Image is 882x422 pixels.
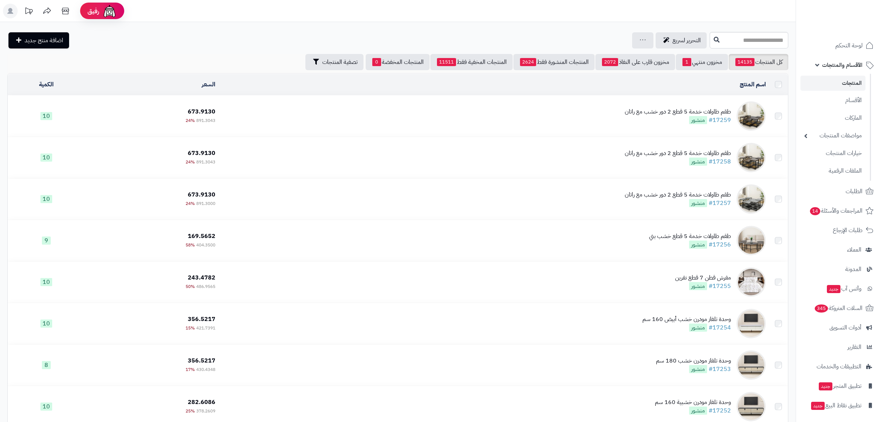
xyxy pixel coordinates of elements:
span: 8 [42,361,51,369]
span: منشور [689,241,707,249]
span: 14135 [735,58,754,66]
span: 10 [40,195,52,203]
span: تطبيق المتجر [818,381,861,391]
a: #17257 [709,199,731,208]
a: #17253 [709,365,731,374]
span: المراجعات والأسئلة [809,206,863,216]
a: العملاء [800,241,878,259]
a: #17256 [709,240,731,249]
img: طقم طاولات خدمة 5 قطع 2 دور خشب مع راتان [736,101,766,131]
span: 282.6086 [188,398,215,407]
a: المنتجات المنشورة فقط2624 [513,54,595,70]
span: 673.9130 [188,107,215,116]
span: جديد [819,382,832,390]
a: طلبات الإرجاع [800,221,878,239]
a: السعر [202,80,215,89]
img: مفرش قطن 7 قطع نفرين [736,267,766,297]
span: 486.9565 [196,283,215,290]
span: 14 [810,207,821,216]
div: وحدة تلفاز مودرن خشب أبيض 160 سم [642,315,731,324]
a: المنتجات المخفية فقط11511 [430,54,513,70]
a: تطبيق نقاط البيعجديد [800,397,878,414]
img: طقم طاولات خدمة 5 قطع 2 دور خشب مع راتان [736,143,766,172]
span: منشور [689,365,707,373]
span: منشور [689,282,707,290]
span: تصفية المنتجات [322,58,358,66]
span: 24% [186,117,195,124]
a: المنتجات المخفضة0 [366,54,430,70]
span: 356.5217 [188,315,215,324]
span: جديد [811,402,825,410]
span: 169.5652 [188,232,215,241]
span: 10 [40,278,52,286]
span: 10 [40,112,52,120]
span: أدوات التسويق [829,322,861,333]
a: #17258 [709,157,731,166]
span: لوحة التحكم [835,40,863,51]
span: 891.3000 [196,200,215,207]
span: الأقسام والمنتجات [822,60,863,70]
span: 25% [186,408,195,414]
span: العملاء [847,245,861,255]
span: 891.3043 [196,159,215,165]
div: طقم طاولات خدمة 5 قطع 2 دور خشب مع راتان [625,191,731,199]
img: طقم طاولات خدمة 5 قطع خشب بني [736,226,766,255]
span: 243.4782 [188,273,215,282]
div: طقم طاولات خدمة 5 قطع 2 دور خشب مع راتان [625,149,731,158]
span: التطبيقات والخدمات [817,361,861,372]
span: 24% [186,200,195,207]
a: تحديثات المنصة [19,4,38,20]
div: مفرش قطن 7 قطع نفرين [675,274,731,282]
img: ai-face.png [102,4,117,18]
img: طقم طاولات خدمة 5 قطع 2 دور خشب مع راتان [736,184,766,214]
div: وحدة تلفاز مودرن خشب 180 سم [656,357,731,365]
a: وآتس آبجديد [800,280,878,297]
span: 430.4348 [196,366,215,373]
a: التحرير لسريع [656,32,707,48]
span: 673.9130 [188,149,215,158]
span: منشور [689,324,707,332]
a: التقارير [800,338,878,356]
a: اضافة منتج جديد [8,32,69,48]
a: الملفات الرقمية [800,163,865,179]
span: 9 [42,237,51,245]
span: 345 [814,304,829,313]
img: وحدة تلفاز مودرن خشب 180 سم [736,350,766,380]
a: مخزون قارب على النفاذ2072 [595,54,675,70]
a: خيارات المنتجات [800,145,865,161]
span: السلات المتروكة [814,303,863,313]
span: 10 [40,320,52,328]
span: وآتس آب [826,284,861,294]
span: منشور [689,158,707,166]
span: 891.3043 [196,117,215,124]
span: منشور [689,199,707,207]
span: 11511 [437,58,456,66]
a: اسم المنتج [740,80,766,89]
a: الكمية [39,80,54,89]
a: الأقسام [800,93,865,108]
span: 1 [682,58,691,66]
span: جديد [827,285,840,293]
a: التطبيقات والخدمات [800,358,878,375]
span: 421.7391 [196,325,215,331]
span: رفيق [87,7,99,15]
span: 10 [40,154,52,162]
span: منشور [689,116,707,124]
span: 378.2609 [196,408,215,414]
a: تطبيق المتجرجديد [800,377,878,395]
span: التحرير لسريع [673,36,701,45]
span: 15% [186,325,195,331]
div: وحدة تلفاز مودرن خشبية 160 سم [655,398,731,407]
span: 58% [186,242,195,248]
a: #17259 [709,116,731,125]
a: المدونة [800,260,878,278]
span: 2624 [520,58,536,66]
a: كل المنتجات14135 [729,54,788,70]
span: اضافة منتج جديد [25,36,63,45]
a: المنتجات [800,76,865,91]
span: تطبيق نقاط البيع [810,400,861,411]
span: 24% [186,159,195,165]
div: طقم طاولات خدمة 5 قطع خشب بني [649,232,731,241]
span: طلبات الإرجاع [833,225,863,235]
span: 2072 [602,58,618,66]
